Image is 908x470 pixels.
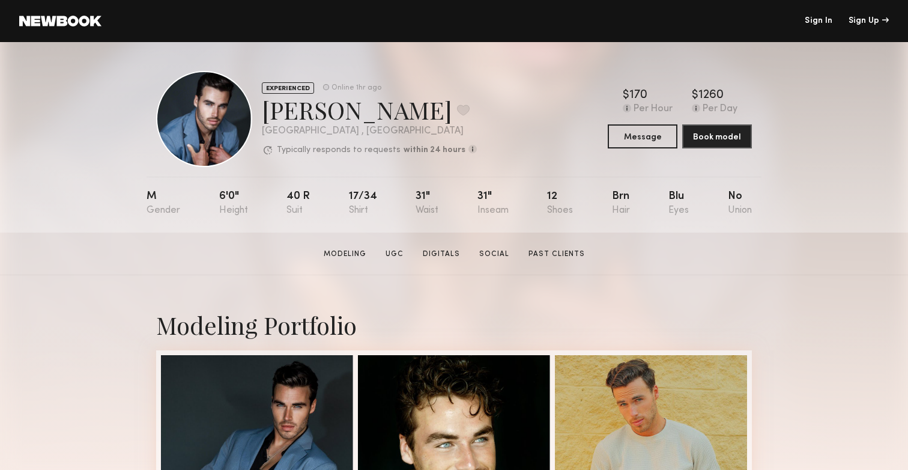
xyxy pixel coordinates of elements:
div: [PERSON_NAME] [262,94,477,126]
div: 40 r [286,191,310,216]
a: Modeling [319,249,371,260]
div: 1260 [698,90,724,102]
button: Message [608,124,677,148]
div: 31" [477,191,509,216]
div: 17/34 [349,191,377,216]
div: Online 1hr ago [331,84,381,92]
div: EXPERIENCED [262,82,314,94]
div: Blu [668,191,689,216]
button: Book model [682,124,752,148]
p: Typically responds to requests [277,146,401,154]
a: Social [474,249,514,260]
div: 6'0" [219,191,248,216]
a: Past Clients [524,249,590,260]
div: M [147,191,180,216]
div: Per Day [703,104,737,115]
div: [GEOGRAPHIC_DATA] , [GEOGRAPHIC_DATA] [262,126,477,136]
div: Sign Up [849,17,889,25]
div: $ [623,90,629,102]
b: within 24 hours [404,146,465,154]
div: 12 [547,191,573,216]
div: 170 [629,90,647,102]
a: Sign In [805,17,832,25]
a: Digitals [418,249,465,260]
a: UGC [381,249,408,260]
div: $ [692,90,698,102]
div: Modeling Portfolio [156,309,752,341]
div: Brn [612,191,630,216]
div: 31" [416,191,438,216]
div: No [728,191,752,216]
div: Per Hour [634,104,673,115]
